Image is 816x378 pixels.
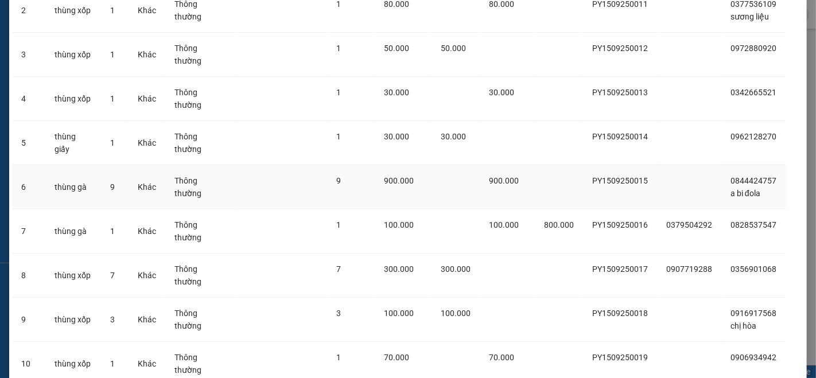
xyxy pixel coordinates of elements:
span: 1 [110,227,115,236]
span: 1 [110,6,115,15]
td: thùng gà [45,165,101,209]
td: Khác [129,77,165,121]
span: 70.000 [384,353,409,362]
td: thùng xốp [45,254,101,298]
span: 9 [110,182,115,192]
span: PY1509250017 [592,264,648,274]
td: 9 [12,298,45,342]
span: 7 [110,271,115,280]
td: Khác [129,33,165,77]
td: Khác [129,121,165,165]
span: PY1509250015 [592,176,648,185]
td: thùng xốp [45,33,101,77]
span: 50.000 [441,44,466,53]
span: 1 [336,353,341,362]
td: Khác [129,209,165,254]
span: 1 [110,94,115,103]
span: 1 [336,88,341,97]
span: 30.000 [441,132,466,141]
span: 300.000 [384,264,414,274]
span: 1 [110,50,115,59]
span: 9 [336,176,341,185]
span: 1 [110,359,115,368]
td: Thông thường [165,121,235,165]
td: 5 [12,121,45,165]
td: Thông thường [165,33,235,77]
span: 50.000 [384,44,409,53]
span: PY1509250016 [592,220,648,229]
td: 8 [12,254,45,298]
span: 1 [336,220,341,229]
span: 70.000 [489,353,514,362]
span: 7 [336,264,341,274]
span: 900.000 [384,176,414,185]
span: 30.000 [384,88,409,97]
span: 1 [110,138,115,147]
span: chị hòa [730,321,756,330]
td: thùng gà [45,209,101,254]
span: 30.000 [489,88,514,97]
span: sương liệu [730,12,769,21]
td: Thông thường [165,209,235,254]
td: Thông thường [165,254,235,298]
span: 0907719288 [666,264,712,274]
span: 0962128270 [730,132,776,141]
span: 0379504292 [666,220,712,229]
span: 0844424757 [730,176,776,185]
td: Khác [129,254,165,298]
td: thùng xốp [45,77,101,121]
td: 7 [12,209,45,254]
td: Thông thường [165,165,235,209]
span: 0906934942 [730,353,776,362]
span: 0828537547 [730,220,776,229]
span: 1 [336,132,341,141]
td: 4 [12,77,45,121]
td: Thông thường [165,77,235,121]
span: 0916917568 [730,309,776,318]
span: a bi đola [730,189,760,198]
td: Khác [129,298,165,342]
span: 100.000 [384,220,414,229]
span: 30.000 [384,132,409,141]
span: 300.000 [441,264,471,274]
span: 0356901068 [730,264,776,274]
span: PY1509250018 [592,309,648,318]
td: thùng giấy [45,121,101,165]
span: 3 [110,315,115,324]
td: 6 [12,165,45,209]
td: Khác [129,165,165,209]
span: 0342665521 [730,88,776,97]
span: 900.000 [489,176,519,185]
td: Thông thường [165,298,235,342]
span: 3 [336,309,341,318]
span: 100.000 [489,220,519,229]
span: 0972880920 [730,44,776,53]
span: PY1509250014 [592,132,648,141]
span: 1 [336,44,341,53]
span: PY1509250012 [592,44,648,53]
span: PY1509250019 [592,353,648,362]
span: 100.000 [384,309,414,318]
span: PY1509250013 [592,88,648,97]
td: 3 [12,33,45,77]
td: thùng xốp [45,298,101,342]
span: 100.000 [441,309,471,318]
span: 800.000 [544,220,574,229]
